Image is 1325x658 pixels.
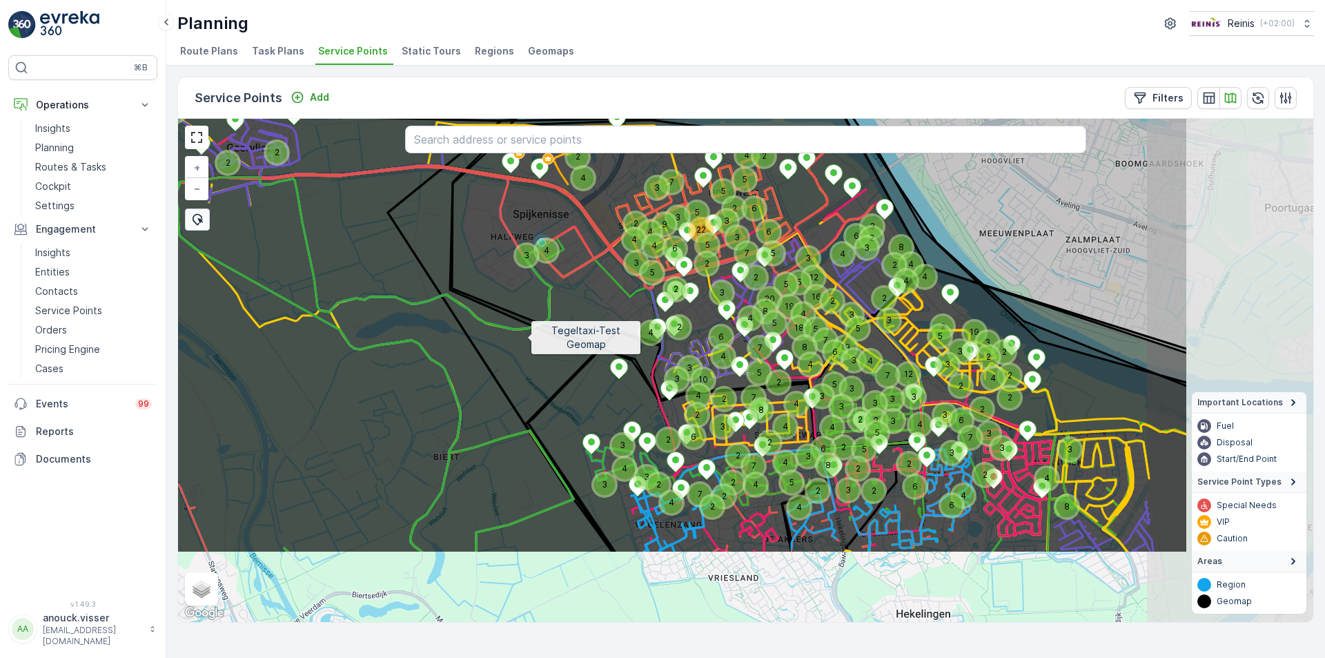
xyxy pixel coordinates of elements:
div: 2 [714,389,734,409]
div: 2 [724,198,745,219]
div: 6 [951,410,972,431]
div: 3 [626,253,634,261]
div: 3 [841,304,850,313]
div: 2 [266,142,287,163]
div: 4 [860,351,881,371]
div: 2 [714,389,722,397]
p: Insights [35,246,70,260]
div: 5 [749,362,769,383]
div: 3 [843,350,852,358]
div: 6 [813,438,821,447]
p: Reinis [1228,17,1255,30]
div: 2 [884,255,905,275]
div: 4 [573,168,581,176]
div: 5 [734,169,743,177]
div: 12 [803,267,824,288]
div: 3 [612,435,620,443]
div: 2 [567,146,588,167]
div: 7 [661,172,682,193]
div: 2 [687,405,695,413]
div: 2 [999,387,1008,396]
div: 3 [856,238,877,258]
div: 2 [861,228,870,236]
div: 6 [683,427,691,435]
div: 3 [862,216,870,224]
div: 10 [693,369,714,390]
span: + [194,162,200,173]
div: 6 [744,198,765,219]
div: 2 [932,316,941,325]
div: 4 [910,414,918,423]
div: 4 [640,322,649,331]
summary: Important Locations [1192,392,1306,414]
div: 3 [712,416,733,437]
div: 3 [798,248,818,269]
div: 5 [776,274,796,295]
div: 4 [901,254,909,262]
div: 7 [877,365,898,386]
a: View Fullscreen [186,127,207,148]
div: 5 [734,169,755,190]
div: 4 [740,308,760,329]
div: 7 [877,365,885,374]
div: 10 [693,369,701,378]
div: 7 [749,338,758,346]
button: Engagement [8,215,157,243]
span: − [194,182,201,194]
div: 4 [624,229,632,238]
div: 4 [896,271,916,291]
div: 2 [822,291,843,311]
div: 3 [831,396,839,405]
p: Contacts [35,284,78,298]
div: 4 [713,346,734,367]
div: 4 [644,235,652,244]
div: 8 [751,400,759,408]
div: 5 [697,235,705,243]
div: 3 [667,369,675,377]
div: 2 [217,153,226,161]
div: 5 [930,326,950,347]
div: 3 [667,207,676,215]
div: 2 [768,372,776,380]
div: 4 [822,417,843,438]
div: 3 [711,282,732,303]
p: Cockpit [35,180,71,193]
a: Events99 [8,390,157,418]
div: 7 [960,427,981,448]
div: 3 [711,282,720,291]
div: 6 [683,427,704,447]
div: 4 [832,244,841,252]
div: 6 [825,342,833,350]
div: 3 [712,416,720,425]
div: 3 [516,245,524,253]
div: 6 [665,238,673,246]
a: Orders [30,320,157,340]
p: ( +02:00 ) [1260,18,1295,29]
div: 4 [793,304,801,312]
div: 4 [640,222,660,242]
div: 2 [874,288,894,309]
div: 4 [793,304,814,325]
div: 3 [798,248,806,256]
button: Operations [8,91,157,119]
div: 3 [647,177,655,186]
div: 8 [755,301,763,309]
div: 2 [687,405,707,425]
div: 19 [835,337,843,345]
div: 8 [794,337,803,345]
div: 12 [803,267,812,275]
div: 2 [972,399,992,420]
div: 5 [764,313,785,333]
div: 6 [744,198,752,206]
div: 4 [536,240,557,261]
div: 3 [841,304,862,325]
div: 2 [822,291,830,299]
div: 3 [865,393,885,414]
div: 5 [867,423,887,443]
div: 3 [679,358,687,366]
div: 3 [883,411,891,419]
div: 7 [743,387,752,396]
div: 3 [612,435,633,456]
div: 6 [758,222,767,230]
div: 2 [950,376,971,396]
